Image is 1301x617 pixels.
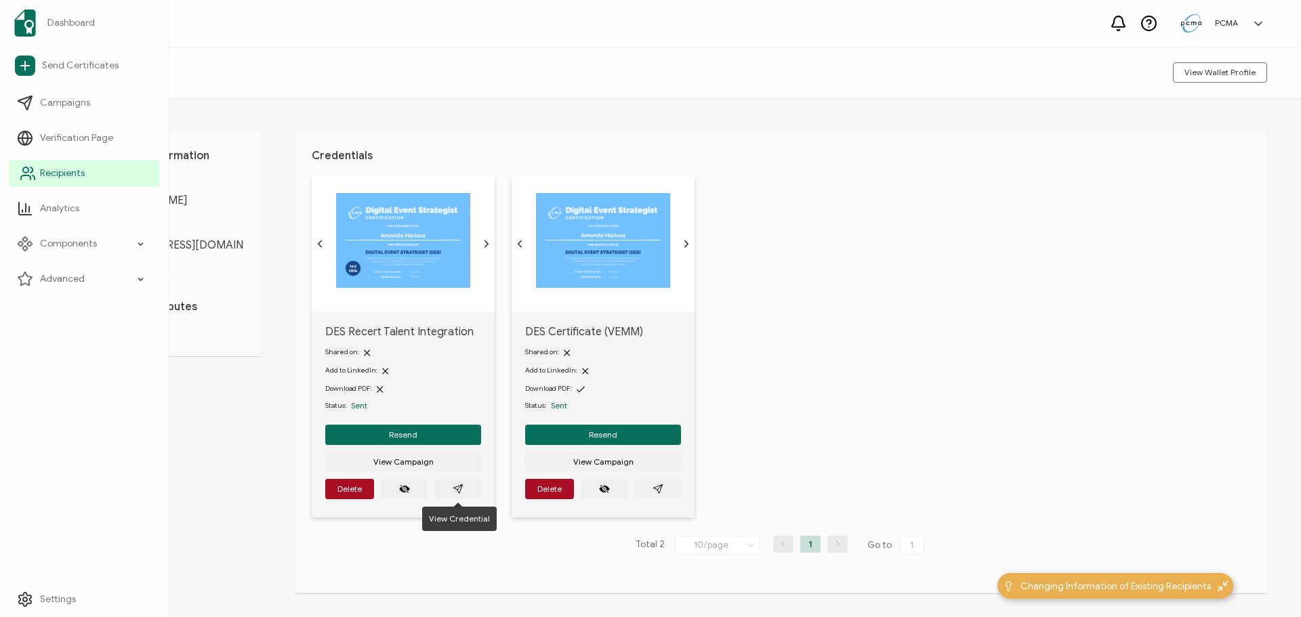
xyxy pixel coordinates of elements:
span: Shared on: [325,347,359,356]
span: [PERSON_NAME] [102,194,244,207]
a: Send Certificates [9,50,160,81]
a: Settings [9,586,160,613]
span: Resend [389,431,417,439]
span: Go to [867,536,927,555]
div: View Credential [422,507,497,531]
span: Dashboard [47,16,95,30]
span: Settings [40,593,76,606]
button: Resend [325,425,481,445]
ion-icon: paper plane outline [653,484,663,494]
ion-icon: chevron forward outline [481,238,492,249]
a: Recipients [9,160,160,187]
span: Shared on: [525,347,559,356]
span: Status: [325,400,346,411]
iframe: Chat Widget [1233,552,1301,617]
button: View Campaign [525,452,681,472]
span: View Campaign [373,458,434,466]
span: DES Certificate (VEMM) [525,325,681,339]
span: Analytics [40,202,79,215]
a: Analytics [9,195,160,222]
span: Resend [589,431,617,439]
input: Select [675,536,760,554]
span: Components [40,237,97,251]
span: Changing Information of Existing Recipients [1020,579,1211,593]
h1: Custom Attributes [102,300,244,314]
li: 1 [800,536,821,553]
ion-icon: paper plane outline [453,484,463,494]
span: Send Certificates [42,59,119,72]
span: Verification Page [40,131,113,145]
span: Download PDF: [325,384,372,393]
button: Delete [325,479,374,499]
span: Sent [551,400,567,410]
span: Delete [537,485,562,493]
img: 5c892e8a-a8c9-4ab0-b501-e22bba25706e.jpg [1181,14,1201,33]
ion-icon: chevron back outline [514,238,525,249]
img: minimize-icon.svg [1218,581,1228,591]
button: Resend [525,425,681,445]
a: Campaigns [9,89,160,116]
button: Delete [525,479,574,499]
a: Verification Page [9,125,160,152]
span: [EMAIL_ADDRESS][DOMAIN_NAME] [102,238,244,265]
span: Add to LinkedIn: [525,366,577,375]
h1: Personal Information [102,149,244,163]
span: Add to LinkedIn: [325,366,377,375]
span: Sent [351,400,367,410]
span: Delete [337,485,362,493]
img: sertifier-logomark-colored.svg [14,9,36,37]
h5: PCMA [1215,18,1238,28]
p: Add attribute [102,327,244,339]
ion-icon: chevron forward outline [681,238,692,249]
button: View Wallet Profile [1173,62,1267,83]
span: Campaigns [40,96,90,110]
span: FULL NAME: [102,176,244,187]
span: View Campaign [573,458,634,466]
button: View Campaign [325,452,481,472]
span: Status: [525,400,546,411]
span: DES Recert Talent Integration [325,325,481,339]
ion-icon: chevron back outline [314,238,325,249]
span: E-MAIL: [102,221,244,232]
a: Dashboard [9,4,160,42]
span: Total 2 [636,536,665,555]
span: Advanced [40,272,85,286]
ion-icon: eye off [399,484,410,494]
ion-icon: eye off [599,484,610,494]
span: Recipients [40,167,85,180]
span: Download PDF: [525,384,572,393]
h1: Credentials [312,149,1250,163]
span: View Wallet Profile [1184,68,1256,77]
